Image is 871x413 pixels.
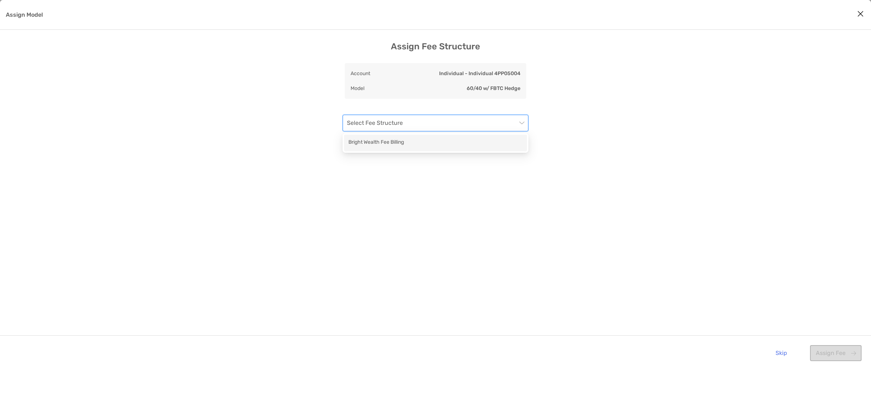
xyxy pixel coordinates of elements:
button: Close modal [855,9,866,20]
p: Individual - Individual 4PP05004 [439,69,520,78]
div: Bright Wealth Fee Billing [348,138,523,147]
p: Account [351,69,370,78]
button: Skip [770,345,793,361]
div: Bright Wealth Fee Billing [344,135,527,151]
h3: Assign Fee Structure [391,41,480,52]
p: Model [351,84,364,93]
p: 60/40 w/ FBTC Hedge [467,84,520,93]
p: Assign Model [6,10,43,19]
